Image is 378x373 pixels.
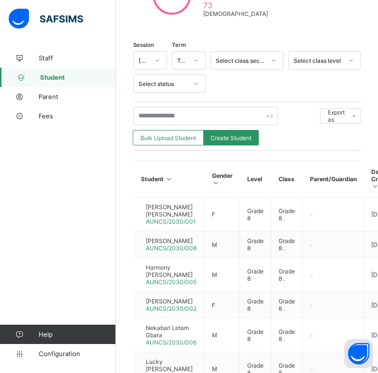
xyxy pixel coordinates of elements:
button: Open asap [344,339,373,368]
span: [DEMOGRAPHIC_DATA] [203,10,268,17]
span: Configuration [39,350,115,358]
span: [PERSON_NAME] [146,298,196,305]
td: Grade 8 [240,231,271,258]
td: M [205,258,240,292]
td: Grade 8 [240,318,271,352]
td: Grade 8 . [271,231,303,258]
img: safsims [9,9,83,29]
span: Bulk Upload Student [140,134,196,142]
span: 73 [203,0,268,10]
td: Grade 8 . [271,292,303,318]
span: [PERSON_NAME] [PERSON_NAME] [146,203,197,218]
div: Select status [139,80,188,87]
td: Grade 8 [240,292,271,318]
span: Staff [39,54,116,62]
div: Term 1 [177,57,188,64]
span: Lucky [PERSON_NAME] [146,358,197,373]
td: F [205,292,240,318]
span: Session [133,42,154,48]
span: AUNCS/2030/001 [146,218,196,225]
span: Help [39,330,115,338]
span: Export as [328,109,348,123]
span: Nekabari Letam Gbara [146,324,197,339]
span: AUNCS/2030/008 [146,244,196,252]
th: Class [271,161,303,198]
td: F [205,198,240,231]
td: Grade 8 . [271,318,303,352]
td: Grade 8 . [271,258,303,292]
th: Student [134,161,205,198]
div: [DATE]-[DATE] [139,57,149,64]
span: [PERSON_NAME] [146,237,196,244]
span: AUNCS/2030/005 [146,278,196,286]
span: Harmony [PERSON_NAME] [146,264,197,278]
i: Sort in Ascending Order [165,175,173,183]
span: Student [40,73,116,81]
span: Term [172,42,186,48]
td: M [205,318,240,352]
span: Parent [39,93,116,100]
span: Fees [39,112,116,120]
th: Gender [205,161,240,198]
i: Sort in Ascending Order [212,179,220,186]
td: M [205,231,240,258]
td: Grade 8 . [271,198,303,231]
span: Create Student [210,134,252,142]
div: Select class section [216,57,265,64]
td: Grade 8 [240,198,271,231]
div: Select class level [294,57,343,64]
th: Parent/Guardian [303,161,364,198]
td: Grade 8 [240,258,271,292]
span: AUNCS/2030/002 [146,305,196,312]
th: Level [240,161,271,198]
span: AUNCS/2030/006 [146,339,196,346]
